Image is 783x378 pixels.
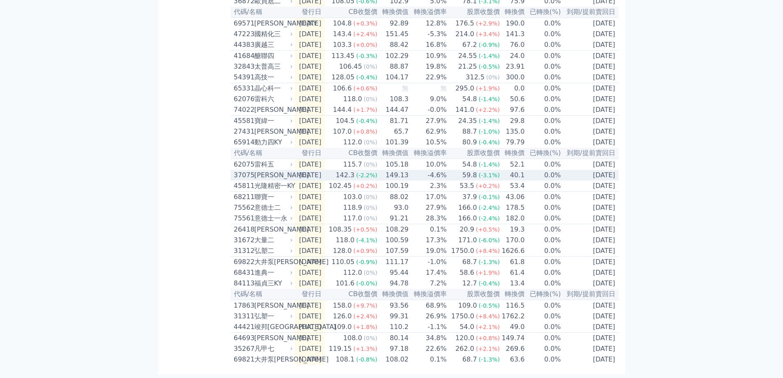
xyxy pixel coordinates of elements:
[295,192,325,203] td: [DATE]
[254,170,291,180] div: [PERSON_NAME]
[525,61,561,72] td: 0.0%
[500,267,525,278] td: 61.4
[295,235,325,246] td: [DATE]
[525,181,561,192] td: 0.0%
[500,39,525,51] td: 76.0
[525,235,561,246] td: 0.0%
[356,53,377,59] span: (-0.3%)
[525,116,561,127] td: 0.0%
[561,137,619,148] td: [DATE]
[409,29,447,39] td: -5.3%
[457,116,479,126] div: 24.35
[234,170,252,180] div: 37075
[342,203,364,213] div: 118.9
[457,213,479,223] div: 166.0
[561,51,619,62] td: [DATE]
[337,62,364,72] div: 106.45
[378,224,409,235] td: 108.29
[234,127,252,137] div: 27431
[402,84,409,92] span: 無
[353,107,377,113] span: (+1.7%)
[525,192,561,203] td: 0.0%
[561,235,619,246] td: [DATE]
[342,192,364,202] div: 103.0
[353,128,377,135] span: (+0.8%)
[356,259,377,265] span: (-0.9%)
[500,116,525,127] td: 29.8
[500,18,525,29] td: 190.0
[234,203,252,213] div: 75562
[478,194,500,200] span: (-0.1%)
[525,170,561,181] td: 0.0%
[234,62,252,72] div: 32843
[525,257,561,268] td: 0.0%
[331,29,353,39] div: 143.4
[525,7,561,18] th: 已轉換(%)
[409,72,447,83] td: 22.9%
[254,19,291,28] div: [PERSON_NAME]KY
[331,105,353,115] div: 144.4
[254,192,291,202] div: 聯寶一
[476,248,500,254] span: (+8.4%)
[500,170,525,181] td: 40.1
[476,20,500,27] span: (+2.9%)
[525,83,561,94] td: 0.0%
[254,40,291,50] div: 廣越三
[561,246,619,257] td: [DATE]
[254,213,291,223] div: 意德士一永
[500,246,525,257] td: 1626.6
[234,246,252,256] div: 31312
[295,148,325,159] th: 發行日
[409,39,447,51] td: 16.8%
[330,257,356,267] div: 110.05
[500,29,525,39] td: 141.3
[254,29,291,39] div: 國精化三
[409,213,447,224] td: 28.3%
[409,181,447,192] td: 2.3%
[378,246,409,257] td: 107.59
[356,74,377,81] span: (-0.4%)
[454,83,476,93] div: 295.0
[500,224,525,235] td: 19.3
[561,148,619,159] th: 到期/提前賣回日
[409,170,447,181] td: -4.6%
[500,61,525,72] td: 23.91
[254,257,291,267] div: 大井泵[PERSON_NAME]
[561,104,619,116] td: [DATE]
[378,267,409,278] td: 95.44
[457,51,479,61] div: 24.55
[461,170,479,180] div: 59.8
[295,94,325,104] td: [DATE]
[254,203,291,213] div: 意德士二
[378,94,409,104] td: 108.3
[461,160,479,169] div: 54.8
[478,96,500,102] span: (-1.4%)
[461,192,479,202] div: 37.9
[561,29,619,39] td: [DATE]
[500,7,525,18] th: 轉換價
[254,62,291,72] div: 太普高三
[525,267,561,278] td: 0.0%
[409,192,447,203] td: 17.0%
[295,246,325,257] td: [DATE]
[353,248,377,254] span: (+0.9%)
[461,127,479,137] div: 88.7
[561,170,619,181] td: [DATE]
[295,126,325,137] td: [DATE]
[356,237,377,243] span: (-4.1%)
[409,224,447,235] td: 0.1%
[234,160,252,169] div: 62075
[525,29,561,39] td: 0.0%
[378,257,409,268] td: 111.17
[525,51,561,62] td: 0.0%
[331,246,353,256] div: 128.0
[231,7,295,18] th: 代碼/名稱
[409,267,447,278] td: 17.4%
[561,18,619,29] td: [DATE]
[364,161,377,168] span: (0%)
[254,94,291,104] div: 雷科六
[364,204,377,211] span: (0%)
[458,225,476,234] div: 20.9
[325,148,378,159] th: CB收盤價
[378,213,409,224] td: 91.21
